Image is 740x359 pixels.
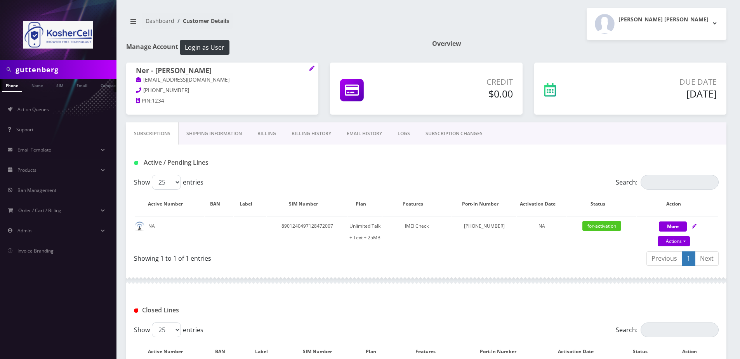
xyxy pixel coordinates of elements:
[179,122,250,145] a: Shipping Information
[17,187,56,193] span: Ban Management
[517,193,566,215] th: Activation Date: activate to sort column ascending
[52,79,67,91] a: SIM
[348,193,382,215] th: Plan: activate to sort column ascending
[17,167,36,173] span: Products
[382,193,452,215] th: Features: activate to sort column ascending
[17,247,54,254] span: Invoice Branding
[178,42,229,51] a: Login as User
[641,322,719,337] input: Search:
[339,122,390,145] a: EMAIL HISTORY
[2,79,22,92] a: Phone
[126,40,420,55] h1: Manage Account
[16,62,115,77] input: Search in Company
[152,322,181,337] select: Showentries
[659,221,687,232] button: More
[146,17,174,24] a: Dashboard
[567,193,636,215] th: Status: activate to sort column ascending
[17,106,49,113] span: Action Queues
[695,251,719,266] a: Next
[538,223,545,229] span: NA
[136,97,152,105] a: PIN:
[134,161,138,165] img: Active / Pending Lines
[23,21,93,49] img: KosherCell
[73,79,91,91] a: Email
[134,308,138,313] img: Closed Lines
[682,251,695,266] a: 1
[616,175,719,190] label: Search:
[452,216,516,247] td: [PHONE_NUMBER]
[618,16,709,23] h2: [PERSON_NAME] [PERSON_NAME]
[135,221,144,231] img: default.png
[143,87,189,94] span: [PHONE_NUMBER]
[250,122,284,145] a: Billing
[16,126,33,133] span: Support
[417,88,512,99] h5: $0.00
[126,13,420,35] nav: breadcrumb
[234,193,266,215] th: Label: activate to sort column ascending
[17,227,31,234] span: Admin
[136,66,309,76] h1: Ner - [PERSON_NAME]
[417,76,512,88] p: Credit
[134,251,420,263] div: Showing 1 to 1 of 1 entries
[616,322,719,337] label: Search:
[134,159,321,166] h1: Active / Pending Lines
[180,40,229,55] button: Login as User
[284,122,339,145] a: Billing History
[605,88,717,99] h5: [DATE]
[28,79,47,91] a: Name
[17,146,51,153] span: Email Template
[432,40,726,47] h1: Overview
[136,76,229,84] a: [EMAIL_ADDRESS][DOMAIN_NAME]
[135,193,204,215] th: Active Number: activate to sort column ascending
[582,221,621,231] span: for-activation
[134,175,203,190] label: Show entries
[205,193,233,215] th: BAN: activate to sort column ascending
[174,17,229,25] li: Customer Details
[605,76,717,88] p: Due Date
[18,207,61,214] span: Order / Cart / Billing
[418,122,490,145] a: SUBSCRIPTION CHANGES
[152,175,181,190] select: Showentries
[637,193,718,215] th: Action: activate to sort column ascending
[348,216,382,247] td: Unlimited Talk + Text + 25MB
[267,193,347,215] th: SIM Number: activate to sort column ascending
[646,251,682,266] a: Previous
[134,307,321,314] h1: Closed Lines
[641,175,719,190] input: Search:
[134,322,203,337] label: Show entries
[267,216,347,247] td: 8901240497128472007
[97,79,123,91] a: Company
[587,8,726,40] button: [PERSON_NAME] [PERSON_NAME]
[135,216,204,247] td: NA
[382,220,452,232] div: IMEI Check
[452,193,516,215] th: Port-In Number: activate to sort column ascending
[152,97,164,104] span: 1234
[390,122,418,145] a: LOGS
[126,122,179,145] a: Subscriptions
[658,236,690,246] a: Actions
